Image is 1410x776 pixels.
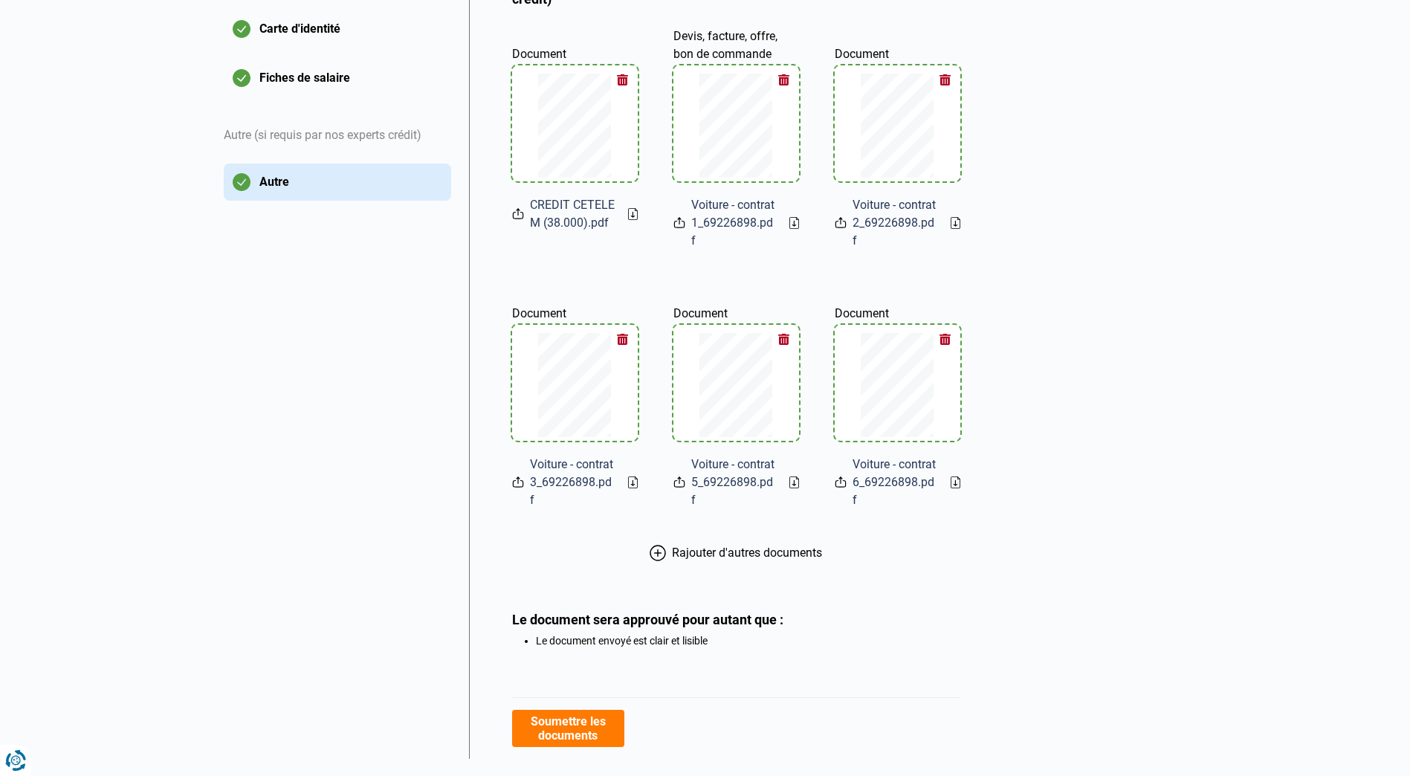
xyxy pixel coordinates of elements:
label: Document [512,26,638,63]
span: Voiture - contrat1_69226898.pdf [691,196,777,250]
button: Soumettre les documents [512,710,624,747]
button: Rajouter d'autres documents [512,545,960,561]
a: Download [789,476,799,488]
span: Voiture - contrat6_69226898.pdf [853,456,939,509]
a: Download [951,217,960,229]
button: Carte d'identité [224,10,451,48]
div: Le document sera approuvé pour autant que : [512,612,960,627]
span: Voiture - contrat5_69226898.pdf [691,456,777,509]
div: Autre (si requis par nos experts crédit) [224,109,451,164]
span: Voiture - contrat2_69226898.pdf [853,196,939,250]
span: Rajouter d'autres documents [672,546,822,560]
button: Autre [224,164,451,201]
span: Voiture - contrat3_69226898.pdf [530,456,616,509]
a: Download [628,208,638,220]
li: Le document envoyé est clair et lisible [536,635,960,647]
label: Devis, facture, offre, bon de commande [673,26,799,63]
label: Document [835,285,960,323]
a: Download [628,476,638,488]
label: Document [673,285,799,323]
span: CREDIT CETELEM (38.000).pdf [530,196,616,232]
a: Download [951,476,960,488]
button: Fiches de salaire [224,59,451,97]
a: Download [789,217,799,229]
label: Document [512,285,638,323]
label: Document [835,26,960,63]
